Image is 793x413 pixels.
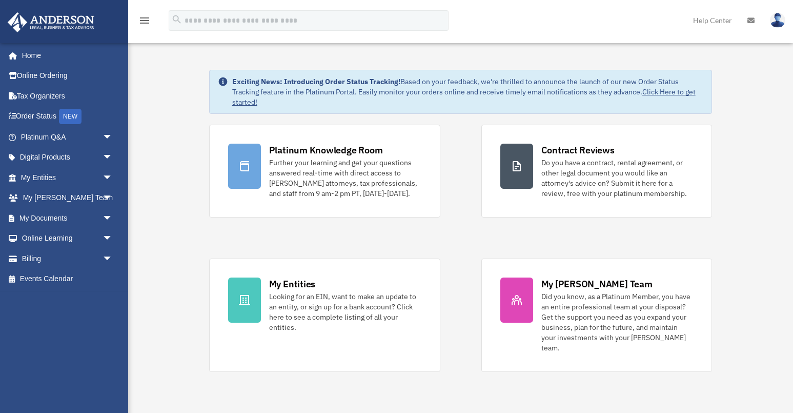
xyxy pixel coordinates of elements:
[5,12,97,32] img: Anderson Advisors Platinum Portal
[7,147,128,168] a: Digital Productsarrow_drop_down
[171,14,182,25] i: search
[232,76,704,107] div: Based on your feedback, we're thrilled to announce the launch of our new Order Status Tracking fe...
[7,66,128,86] a: Online Ordering
[209,125,440,218] a: Platinum Knowledge Room Further your learning and get your questions answered real-time with dire...
[7,106,128,127] a: Order StatusNEW
[103,208,123,229] span: arrow_drop_down
[7,86,128,106] a: Tax Organizers
[269,291,421,332] div: Looking for an EIN, want to make an update to an entity, or sign up for a bank account? Click her...
[7,248,128,269] a: Billingarrow_drop_down
[7,45,123,66] a: Home
[770,13,785,28] img: User Pic
[232,77,400,86] strong: Exciting News: Introducing Order Status Tracking!
[7,228,128,249] a: Online Learningarrow_drop_down
[481,259,713,372] a: My [PERSON_NAME] Team Did you know, as a Platinum Member, you have an entire professional team at...
[138,14,151,27] i: menu
[138,18,151,27] a: menu
[209,259,440,372] a: My Entities Looking for an EIN, want to make an update to an entity, or sign up for a bank accoun...
[269,144,383,156] div: Platinum Knowledge Room
[269,278,315,290] div: My Entities
[103,147,123,168] span: arrow_drop_down
[103,127,123,148] span: arrow_drop_down
[103,188,123,209] span: arrow_drop_down
[7,127,128,147] a: Platinum Q&Aarrow_drop_down
[7,188,128,208] a: My [PERSON_NAME] Teamarrow_drop_down
[103,248,123,269] span: arrow_drop_down
[103,228,123,249] span: arrow_drop_down
[269,158,421,199] div: Further your learning and get your questions answered real-time with direct access to [PERSON_NAM...
[541,278,653,290] div: My [PERSON_NAME] Team
[541,158,694,199] div: Do you have a contract, rental agreement, or other legal document you would like an attorney's ad...
[59,109,82,124] div: NEW
[7,208,128,228] a: My Documentsarrow_drop_down
[232,87,696,107] a: Click Here to get started!
[7,167,128,188] a: My Entitiesarrow_drop_down
[7,269,128,289] a: Events Calendar
[541,144,615,156] div: Contract Reviews
[103,167,123,188] span: arrow_drop_down
[541,291,694,353] div: Did you know, as a Platinum Member, you have an entire professional team at your disposal? Get th...
[481,125,713,218] a: Contract Reviews Do you have a contract, rental agreement, or other legal document you would like...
